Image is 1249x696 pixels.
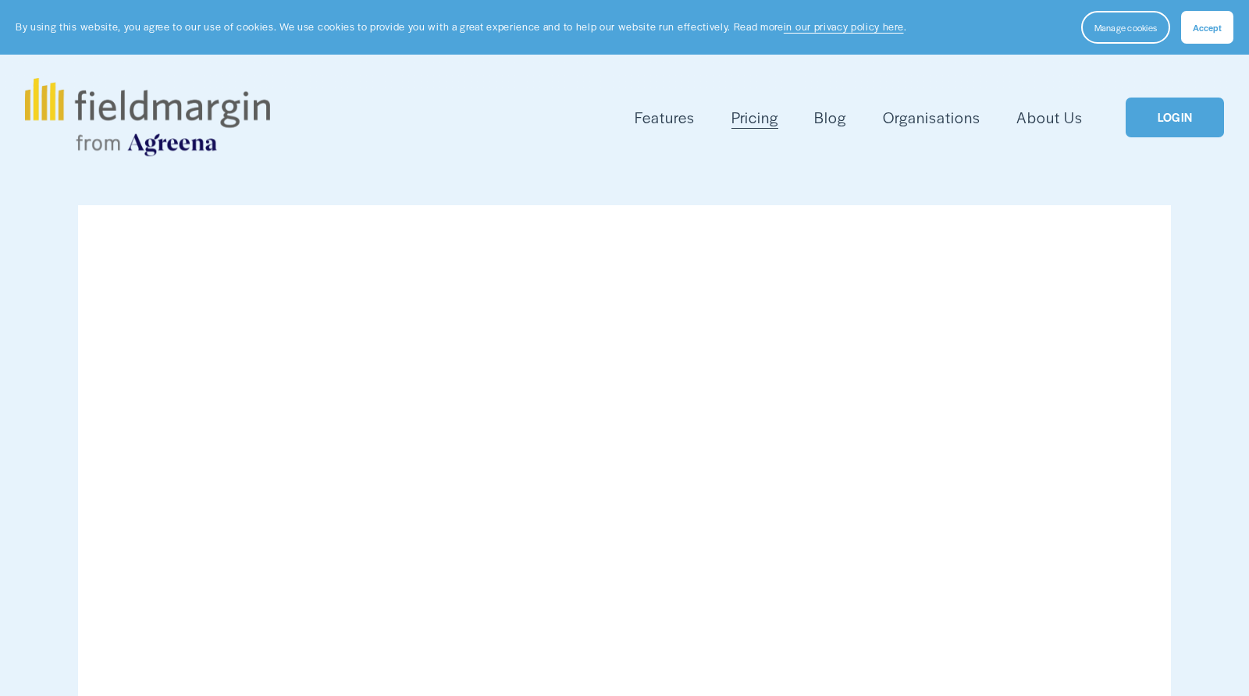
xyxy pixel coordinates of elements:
[635,106,695,129] span: Features
[635,105,695,130] a: folder dropdown
[25,78,270,156] img: fieldmargin.com
[1181,11,1233,44] button: Accept
[16,20,906,34] p: By using this website, you agree to our use of cookies. We use cookies to provide you with a grea...
[883,105,980,130] a: Organisations
[784,20,904,34] a: in our privacy policy here
[1081,11,1170,44] button: Manage cookies
[1016,105,1083,130] a: About Us
[1126,98,1224,137] a: LOGIN
[1094,21,1157,34] span: Manage cookies
[731,105,778,130] a: Pricing
[814,105,846,130] a: Blog
[1193,21,1222,34] span: Accept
